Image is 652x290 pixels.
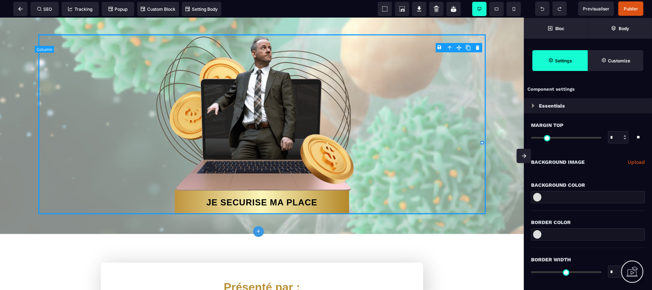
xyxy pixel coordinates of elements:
span: Setting Body [185,6,218,12]
img: loading [532,104,535,108]
div: Border Color [531,218,645,227]
span: Screenshot [395,2,409,16]
span: Open Blocks [524,18,588,39]
strong: Settings [555,58,572,63]
span: Preview [578,1,614,16]
span: Tracking [68,6,92,12]
h1: Présenté par : [115,259,409,280]
span: Previsualiser [583,6,609,11]
span: Publier [624,6,638,11]
button: JE SECURISE MA PLACE [175,172,349,196]
span: Border Width [531,255,571,264]
p: Essentials [539,101,565,110]
span: Custom Block [141,6,175,12]
strong: Bloc [555,26,564,31]
div: Background Color [531,181,645,189]
span: Popup [108,6,128,12]
span: SEO [37,6,52,12]
div: Component settings [524,82,652,96]
a: Upload [628,158,645,166]
strong: Customize [608,58,630,63]
span: Settings [532,50,588,71]
span: View components [378,2,392,16]
img: c3e9eb2e332a7742d8bc05e11c7f12fc_icon_webinaire.png [128,16,396,174]
span: Open Style Manager [588,50,643,71]
p: Background Image [531,158,585,166]
strong: Body [619,26,629,31]
span: Margin Top [531,121,564,129]
span: Open Layer Manager [588,18,652,39]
